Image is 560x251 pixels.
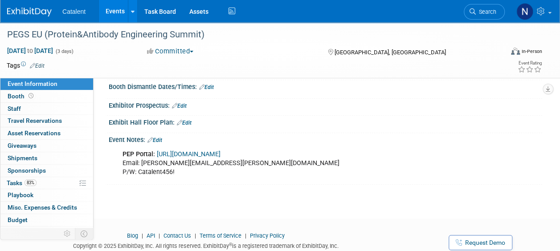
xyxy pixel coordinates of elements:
[62,8,86,15] span: Catalent
[243,232,249,239] span: |
[26,47,34,54] span: to
[511,48,520,55] img: Format-Inperson.png
[156,232,162,239] span: |
[157,150,221,158] a: [URL][DOMAIN_NAME]
[55,49,74,54] span: (3 days)
[0,177,93,189] a: Tasks83%
[200,232,241,239] a: Terms of Service
[127,232,138,239] a: Blog
[8,216,28,223] span: Budget
[109,80,542,92] div: Booth Dismantle Dates/Times:
[8,130,61,137] span: Asset Reservations
[27,93,35,99] span: Booth not reserved yet
[521,48,542,55] div: In-Person
[250,232,285,239] a: Privacy Policy
[335,49,446,56] span: [GEOGRAPHIC_DATA], [GEOGRAPHIC_DATA]
[8,154,37,162] span: Shipments
[109,116,542,127] div: Exhibit Hall Floor Plan:
[8,80,57,87] span: Event Information
[8,142,37,149] span: Giveaways
[147,137,162,143] a: Edit
[164,232,191,239] a: Contact Us
[0,202,93,214] a: Misc. Expenses & Credits
[0,165,93,177] a: Sponsorships
[7,240,405,250] div: Copyright © 2025 ExhibitDay, Inc. All rights reserved. ExhibitDay is a registered trademark of Ex...
[30,63,45,69] a: Edit
[0,152,93,164] a: Shipments
[0,189,93,201] a: Playbook
[229,242,232,247] sup: ®
[25,179,37,186] span: 83%
[8,117,62,124] span: Travel Reservations
[8,93,35,100] span: Booth
[147,232,155,239] a: API
[123,150,155,158] b: PEP Portal:
[4,27,496,43] div: PEGS EU (Protein&Antibody Engineering Summit)
[0,140,93,152] a: Giveaways
[464,46,542,60] div: Event Format
[192,232,198,239] span: |
[8,191,33,198] span: Playbook
[7,8,52,16] img: ExhibitDay
[0,103,93,115] a: Staff
[0,90,93,102] a: Booth
[476,8,496,15] span: Search
[199,84,214,90] a: Edit
[109,133,542,145] div: Event Notes:
[516,3,533,20] img: Nicole Bullock
[177,120,192,126] a: Edit
[7,179,37,186] span: Tasks
[144,47,197,56] button: Committed
[518,61,542,65] div: Event Rating
[464,4,505,20] a: Search
[75,228,94,239] td: Toggle Event Tabs
[172,103,187,109] a: Edit
[8,105,21,112] span: Staff
[0,214,93,226] a: Budget
[116,146,456,181] div: Email: [PERSON_NAME][EMAIL_ADDRESS][PERSON_NAME][DOMAIN_NAME] P/W: Catalent456!
[0,78,93,90] a: Event Information
[109,99,542,110] div: Exhibitor Prospectus:
[8,167,46,174] span: Sponsorships
[8,204,77,211] span: Misc. Expenses & Credits
[449,235,512,250] a: Request Demo
[0,127,93,139] a: Asset Reservations
[60,228,75,239] td: Personalize Event Tab Strip
[0,115,93,127] a: Travel Reservations
[139,232,145,239] span: |
[7,61,45,70] td: Tags
[7,47,53,55] span: [DATE] [DATE]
